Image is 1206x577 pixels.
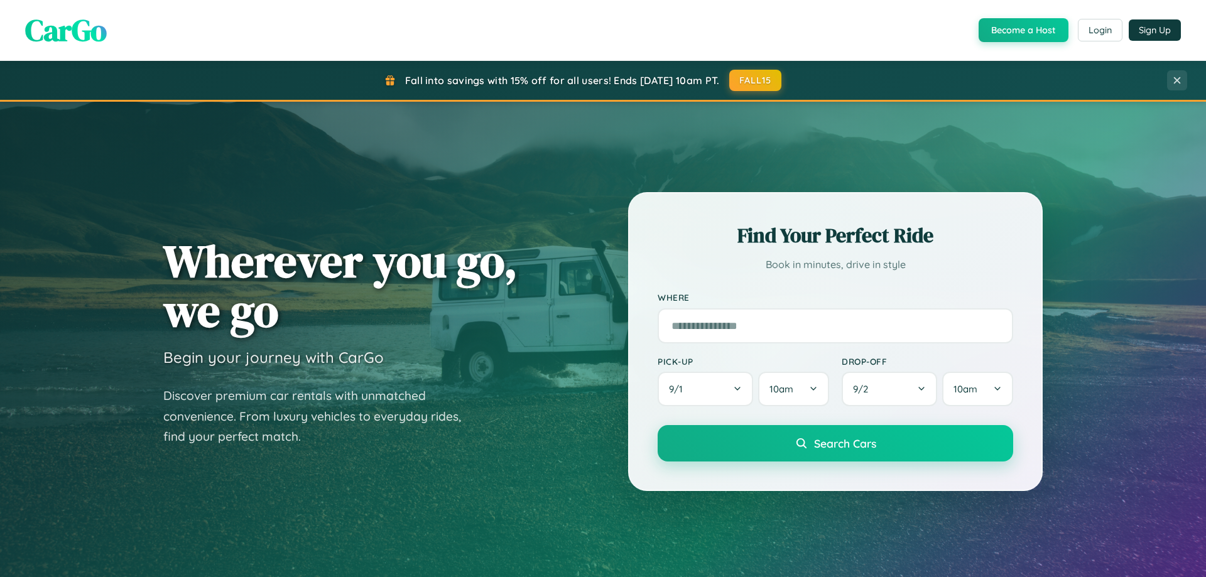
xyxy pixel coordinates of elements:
[658,372,753,406] button: 9/1
[658,256,1013,274] p: Book in minutes, drive in style
[842,372,937,406] button: 9/2
[842,356,1013,367] label: Drop-off
[163,236,518,335] h1: Wherever you go, we go
[979,18,1068,42] button: Become a Host
[729,70,782,91] button: FALL15
[658,356,829,367] label: Pick-up
[758,372,829,406] button: 10am
[853,383,874,395] span: 9 / 2
[1078,19,1122,41] button: Login
[942,372,1013,406] button: 10am
[769,383,793,395] span: 10am
[953,383,977,395] span: 10am
[658,425,1013,461] button: Search Cars
[658,293,1013,303] label: Where
[25,9,107,51] span: CarGo
[658,222,1013,249] h2: Find Your Perfect Ride
[163,348,384,367] h3: Begin your journey with CarGo
[405,74,720,87] span: Fall into savings with 15% off for all users! Ends [DATE] 10am PT.
[669,383,689,395] span: 9 / 1
[814,436,876,450] span: Search Cars
[163,386,477,447] p: Discover premium car rentals with unmatched convenience. From luxury vehicles to everyday rides, ...
[1129,19,1181,41] button: Sign Up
